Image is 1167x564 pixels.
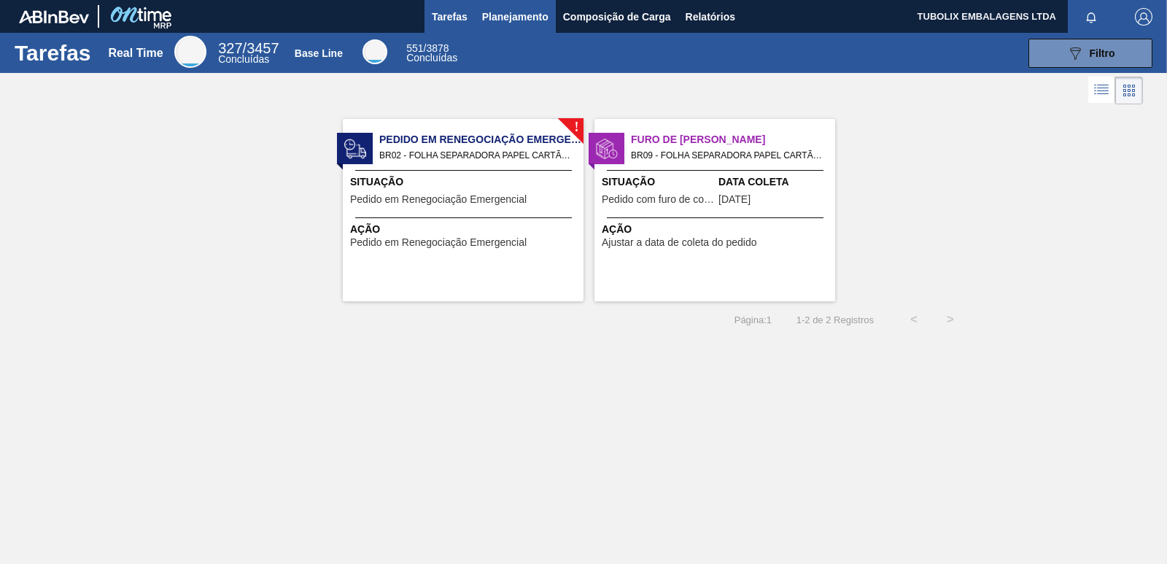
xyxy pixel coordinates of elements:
[19,10,89,23] img: TNhmsLtSVTkK8tSr43FrP2fwEKptu5GPRR3wAAAABJRU5ErkJggg==
[602,222,831,237] span: Ação
[686,8,735,26] span: Relatórios
[350,237,527,248] span: Pedido em Renegociação Emergencial
[794,314,874,325] span: 1 - 2 de 2 Registros
[350,174,580,190] span: Situação
[1088,77,1115,104] div: Visão em Lista
[602,194,715,205] span: Pedido com furo de coleta
[574,122,578,133] span: !
[718,194,751,205] span: 09/09/2025
[174,36,206,68] div: Real Time
[350,222,580,237] span: Ação
[344,138,366,160] img: status
[406,42,423,54] span: 551
[602,237,757,248] span: Ajustar a data de coleta do pedido
[218,40,242,56] span: 327
[379,132,583,147] span: Pedido em Renegociação Emergencial
[482,8,548,26] span: Planejamento
[406,42,449,54] span: / 3878
[350,194,527,205] span: Pedido em Renegociação Emergencial
[631,132,835,147] span: Furo de Coleta
[379,147,572,163] span: BR02 - FOLHA SEPARADORA PAPEL CARTÃO Pedido - 2045005
[406,44,457,63] div: Base Line
[932,301,969,338] button: >
[15,45,91,61] h1: Tarefas
[362,39,387,64] div: Base Line
[108,47,163,60] div: Real Time
[218,53,269,65] span: Concluídas
[218,42,279,64] div: Real Time
[563,8,671,26] span: Composição de Carga
[596,138,618,160] img: status
[432,8,468,26] span: Tarefas
[734,314,772,325] span: Página : 1
[896,301,932,338] button: <
[718,174,831,190] span: Data Coleta
[1090,47,1115,59] span: Filtro
[218,40,279,56] span: / 3457
[631,147,823,163] span: BR09 - FOLHA SEPARADORA PAPEL CARTÃO Pedido - 2008907
[1115,77,1143,104] div: Visão em Cards
[1028,39,1152,68] button: Filtro
[295,47,343,59] div: Base Line
[1135,8,1152,26] img: Logout
[406,52,457,63] span: Concluídas
[602,174,715,190] span: Situação
[1068,7,1114,27] button: Notificações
